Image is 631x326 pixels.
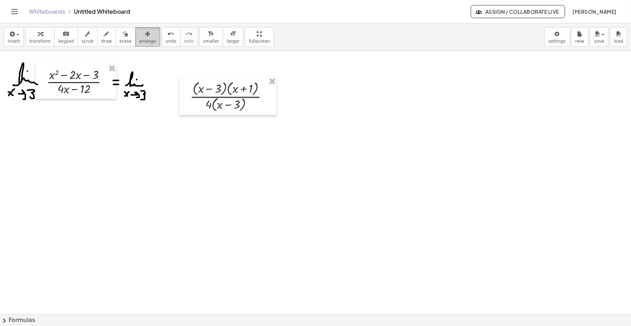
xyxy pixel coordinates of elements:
[227,39,239,44] span: larger
[167,30,174,38] i: undo
[203,39,219,44] span: smaller
[54,27,78,47] button: keyboardkeypad
[223,27,243,47] button: format_sizelarger
[101,39,112,44] span: draw
[78,27,98,47] button: scrub
[575,39,584,44] span: new
[139,39,156,44] span: arrange
[8,39,20,44] span: insert
[97,27,116,47] button: draw
[572,8,617,15] span: [PERSON_NAME]
[58,39,74,44] span: keypad
[610,27,627,47] button: load
[180,27,198,47] button: redoredo
[115,27,135,47] button: erase
[29,8,65,15] a: Whiteboards
[166,39,176,44] span: undo
[199,27,223,47] button: format_sizesmaller
[594,39,604,44] span: save
[208,30,214,38] i: format_size
[614,39,623,44] span: load
[249,39,270,44] span: fullscreen
[230,30,236,38] i: format_size
[186,30,192,38] i: redo
[545,27,570,47] button: settings
[119,39,131,44] span: erase
[82,39,94,44] span: scrub
[63,30,69,38] i: keyboard
[135,27,160,47] button: arrange
[4,27,24,47] button: insert
[590,27,609,47] button: save
[567,5,622,18] button: [PERSON_NAME]
[571,27,589,47] button: new
[477,8,559,15] span: Assign / Collaborate Live
[25,27,55,47] button: transform
[184,39,194,44] span: redo
[245,27,274,47] button: fullscreen
[29,39,51,44] span: transform
[9,6,20,17] button: Toggle navigation
[549,39,566,44] span: settings
[471,5,565,18] button: Assign / Collaborate Live
[162,27,180,47] button: undoundo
